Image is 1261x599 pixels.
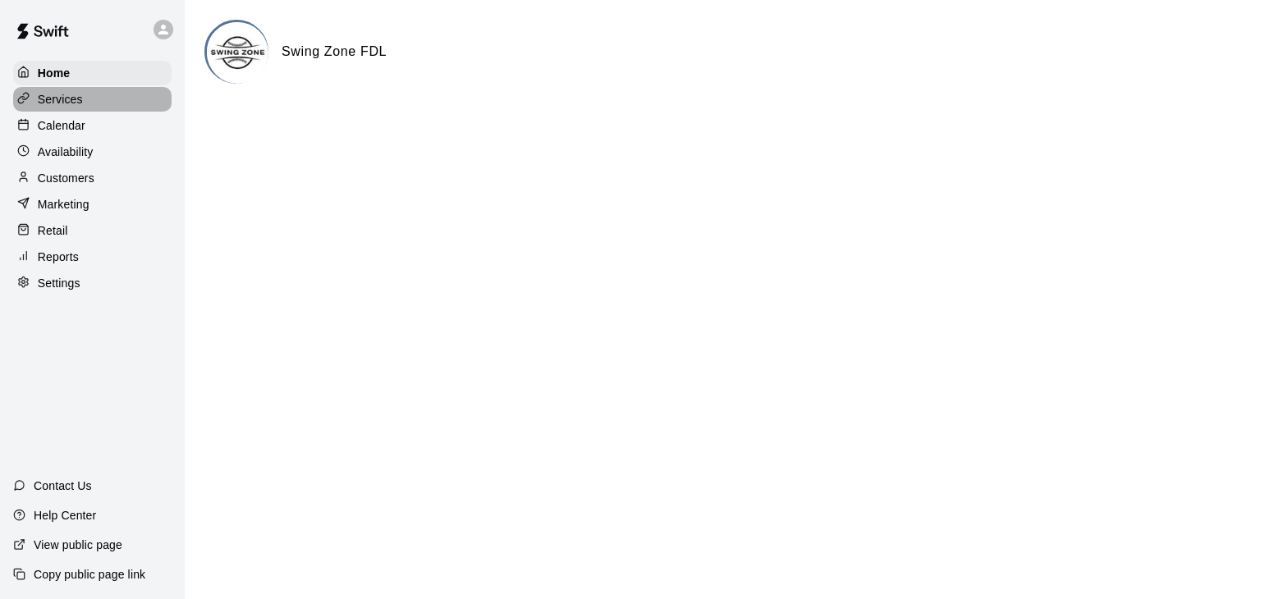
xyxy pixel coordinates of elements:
[13,192,172,217] a: Marketing
[38,249,79,265] p: Reports
[207,22,268,84] img: Swing Zone FDL logo
[38,170,94,186] p: Customers
[13,139,172,164] a: Availability
[13,245,172,269] a: Reports
[34,478,92,494] p: Contact Us
[13,87,172,112] a: Services
[34,566,145,583] p: Copy public page link
[13,271,172,295] a: Settings
[38,275,80,291] p: Settings
[282,41,387,62] h6: Swing Zone FDL
[34,507,96,524] p: Help Center
[38,65,71,81] p: Home
[13,113,172,138] a: Calendar
[38,144,94,160] p: Availability
[34,537,122,553] p: View public page
[13,166,172,190] a: Customers
[38,196,89,213] p: Marketing
[38,91,83,107] p: Services
[13,218,172,243] a: Retail
[13,61,172,85] a: Home
[38,117,85,134] p: Calendar
[38,222,68,239] p: Retail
